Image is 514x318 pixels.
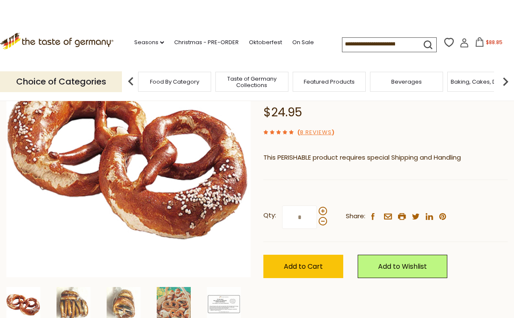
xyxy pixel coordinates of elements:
[486,39,503,46] span: $88.85
[263,45,508,103] h1: The Taste of Germany Bavarian Soft Pretzels, 4oz., 10 pc., handmade and frozen
[263,210,276,221] strong: Qty:
[134,38,164,47] a: Seasons
[6,33,251,277] img: The Taste of Germany Bavarian Soft Pretzels, 4oz., 10 pc., handmade and frozen
[391,79,422,85] a: Beverages
[471,37,507,50] button: $88.85
[284,262,323,271] span: Add to Cart
[358,255,447,278] a: Add to Wishlist
[304,79,355,85] a: Featured Products
[263,255,343,278] button: Add to Cart
[263,104,302,121] span: $24.95
[346,211,365,222] span: Share:
[300,128,332,137] a: 8 Reviews
[174,38,239,47] a: Christmas - PRE-ORDER
[263,152,508,163] p: This PERISHABLE product requires special Shipping and Handling
[497,73,514,90] img: next arrow
[271,169,508,180] li: We will ship this product in heat-protective packaging and ice.
[150,79,199,85] a: Food By Category
[249,38,282,47] a: Oktoberfest
[122,73,139,90] img: previous arrow
[297,128,334,136] span: ( )
[282,205,317,229] input: Qty:
[218,76,286,88] a: Taste of Germany Collections
[292,38,314,47] a: On Sale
